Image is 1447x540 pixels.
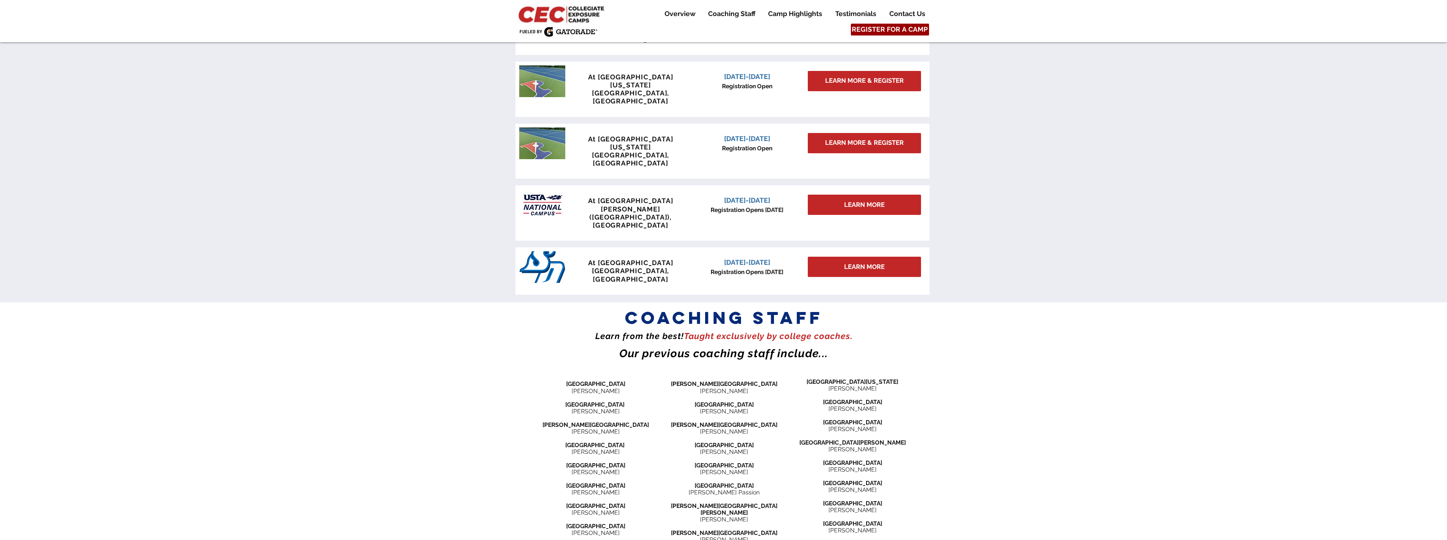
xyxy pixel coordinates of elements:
[588,197,673,205] span: At [GEOGRAPHIC_DATA]
[519,27,597,37] img: Fueled by Gatorade.png
[700,408,748,415] span: [PERSON_NAME]
[566,502,625,509] span: [GEOGRAPHIC_DATA]
[807,378,898,385] span: [GEOGRAPHIC_DATA][US_STATE]
[764,9,826,19] p: Camp Highlights
[724,258,770,266] span: [DATE]-[DATE]
[825,76,904,85] span: LEARN MORE & REGISTER
[592,89,669,105] span: [GEOGRAPHIC_DATA], [GEOGRAPHIC_DATA]
[808,257,921,277] div: LEARN MORE
[828,405,877,412] span: [PERSON_NAME]
[684,331,853,341] span: Taught exclusively by college coaches​.
[808,195,921,215] div: LEARN MORE
[700,516,748,523] span: [PERSON_NAME]
[711,206,783,213] span: Registration Opens [DATE]
[829,9,883,19] a: Testimonials
[592,151,669,167] span: [GEOGRAPHIC_DATA], [GEOGRAPHIC_DATA]
[588,135,673,151] span: At [GEOGRAPHIC_DATA][US_STATE]
[671,380,777,387] span: [PERSON_NAME][GEOGRAPHIC_DATA]
[852,25,928,34] span: REGISTER FOR A CAMP
[724,135,770,143] span: [DATE]-[DATE]
[828,446,877,453] span: [PERSON_NAME]
[844,263,885,271] span: LEARN MORE
[660,9,700,19] p: Overview
[700,428,748,435] span: [PERSON_NAME]
[704,9,760,19] p: Coaching Staff
[658,9,701,19] a: Overview
[724,73,770,81] span: [DATE]-[DATE]
[519,128,565,159] img: penn tennis courts with logo.jpeg
[823,480,882,486] span: [GEOGRAPHIC_DATA]
[572,489,620,496] span: [PERSON_NAME]
[831,9,880,19] p: Testimonials
[885,9,929,19] p: Contact Us
[595,331,684,341] span: Learn from the best!
[808,133,921,153] a: LEARN MORE & REGISTER
[700,448,748,455] span: [PERSON_NAME]
[566,523,625,529] span: [GEOGRAPHIC_DATA]
[823,500,882,507] span: [GEOGRAPHIC_DATA]
[828,486,877,493] span: [PERSON_NAME]
[572,408,620,415] span: [PERSON_NAME]
[565,442,624,448] span: [GEOGRAPHIC_DATA]
[825,138,904,147] span: LEARN MORE & REGISTER
[592,27,669,43] span: [GEOGRAPHIC_DATA], [GEOGRAPHIC_DATA]
[519,65,565,97] img: penn tennis courts with logo.jpeg
[762,9,828,19] a: Camp Highlights
[671,529,777,536] span: [PERSON_NAME][GEOGRAPHIC_DATA]
[823,459,882,466] span: [GEOGRAPHIC_DATA]
[702,9,761,19] a: Coaching Staff
[519,189,565,221] img: USTA Campus image_edited.jpg
[695,442,754,448] span: [GEOGRAPHIC_DATA]
[828,385,877,392] span: [PERSON_NAME]
[823,399,882,405] span: [GEOGRAPHIC_DATA]
[808,71,921,91] a: LEARN MORE & REGISTER
[572,388,620,394] span: [PERSON_NAME]
[566,462,625,469] span: [GEOGRAPHIC_DATA]
[828,426,877,432] span: [PERSON_NAME]
[592,267,669,283] span: [GEOGRAPHIC_DATA], [GEOGRAPHIC_DATA]
[572,428,620,435] span: [PERSON_NAME]
[517,4,608,24] img: CEC Logo Primary_edited.jpg
[671,421,777,428] span: [PERSON_NAME][GEOGRAPHIC_DATA]
[695,482,754,489] span: [GEOGRAPHIC_DATA]
[566,482,625,489] span: [GEOGRAPHIC_DATA]
[588,259,673,267] span: At [GEOGRAPHIC_DATA]
[724,196,770,204] span: [DATE]-[DATE]
[625,307,823,328] span: coaching staff
[572,469,620,475] span: [PERSON_NAME]
[588,73,673,89] span: At [GEOGRAPHIC_DATA][US_STATE]
[572,448,620,455] span: [PERSON_NAME]
[572,509,620,516] span: [PERSON_NAME]
[589,205,672,229] span: [PERSON_NAME] ([GEOGRAPHIC_DATA]), [GEOGRAPHIC_DATA]
[823,520,882,527] span: [GEOGRAPHIC_DATA]
[700,469,748,475] span: [PERSON_NAME]
[689,489,760,496] span: [PERSON_NAME] Passion
[695,462,754,469] span: [GEOGRAPHIC_DATA]
[566,380,625,387] span: [GEOGRAPHIC_DATA]
[695,401,754,408] span: [GEOGRAPHIC_DATA]
[652,9,931,19] nav: Site
[711,269,783,275] span: Registration Opens [DATE]
[828,507,877,513] span: [PERSON_NAME]
[799,439,906,446] span: [GEOGRAPHIC_DATA][PERSON_NAME]
[828,466,877,473] span: [PERSON_NAME]
[671,502,777,516] span: [PERSON_NAME][GEOGRAPHIC_DATA][PERSON_NAME]
[851,24,929,35] a: REGISTER FOR A CAMP
[542,421,649,428] span: [PERSON_NAME][GEOGRAPHIC_DATA]
[828,527,877,534] span: [PERSON_NAME]
[883,9,931,19] a: Contact Us
[519,251,565,283] img: San_Diego_Toreros_logo.png
[823,419,882,426] span: [GEOGRAPHIC_DATA]
[722,145,772,152] span: Registration Open
[565,401,624,408] span: [GEOGRAPHIC_DATA]
[722,83,772,90] span: Registration Open
[572,529,620,536] span: [PERSON_NAME]
[700,388,748,394] span: [PERSON_NAME]
[844,201,885,209] span: LEARN MORE
[619,347,828,360] span: Our previous coaching staff include...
